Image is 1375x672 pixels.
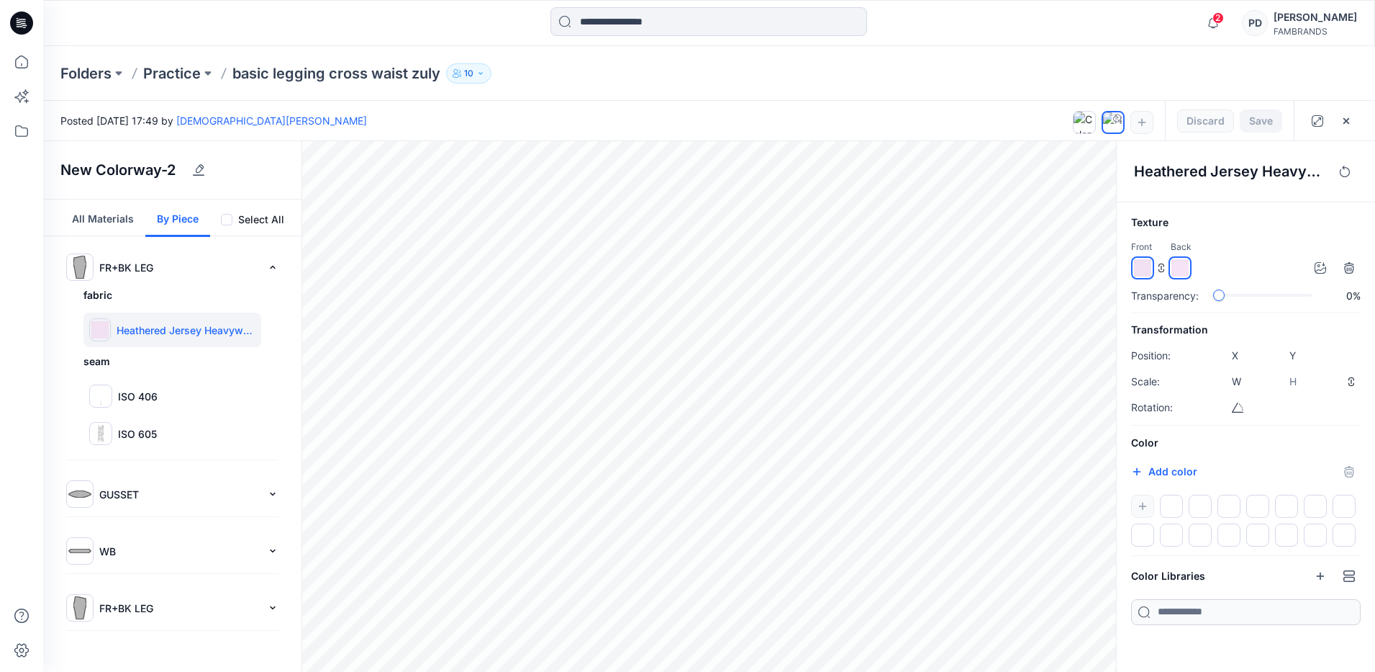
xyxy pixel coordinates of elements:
button: Add color [1131,463,1197,480]
a: Practice [143,63,201,84]
p: 10 [464,66,473,81]
img: svg%3E [68,483,91,506]
h6: Transformation [1131,321,1361,339]
p: W [1232,373,1243,390]
div: PD [1242,10,1268,36]
img: New Colorway-2 [1103,112,1123,133]
h6: Color Libraries [1131,568,1205,585]
label: Select All [238,211,284,228]
h6: Color [1131,434,1361,452]
button: 10 [446,63,491,84]
span: Posted [DATE] 17:49 by [60,113,367,128]
p: 0% [1330,288,1361,303]
p: FR+BK LEG [99,601,261,616]
p: X [1232,347,1243,364]
p: H [1289,373,1301,390]
p: basic legging cross waist zuly [232,63,440,84]
p: ISO 605 [118,426,157,442]
p: GUSSET [99,487,261,502]
img: JYNtMSdmkcrLuwZYW7f2oSV7wd078A8Fctv7REEOVAAAAAElFTkSuQmCC [91,321,109,339]
p: Position: [1131,347,1189,364]
div: [PERSON_NAME] [1274,9,1357,26]
p: ISO 406 [118,389,158,404]
img: pzHhA7Ag9PkAAAAASUVORK5CYII= [1171,259,1189,277]
p: FR+BK LEG [99,260,261,275]
h4: New Colorway-2 [60,161,176,179]
a: [DEMOGRAPHIC_DATA][PERSON_NAME] [176,115,367,127]
p: Y [1289,347,1301,364]
h6: Texture [1131,214,1361,231]
h6: seam [83,353,261,370]
p: Rotation: [1131,399,1189,416]
button: All Materials [60,200,145,237]
button: By Piece [145,200,210,237]
p: Transparency: [1131,288,1199,303]
p: Back [1171,240,1192,255]
img: PrY7AMpoAAAAASUVORK5CYII= [92,425,109,442]
img: svg%3E [68,596,91,619]
img: JYNtMSdmkcrLuwZYW7f2oSV7wd078A8Fctv7REEOVAAAAAElFTkSuQmCC [1134,259,1151,277]
span: 2 [1212,12,1224,24]
a: Folders [60,63,112,84]
p: WB [99,544,261,559]
h4: Heathered Jersey Heavyweight, 92% Cotton, 8% Poly, 282 g/m2 [1134,163,1326,180]
img: vx0cHNoYz505N42FhYnjx69fDGZmZkkAIVIoId3rTqQAAAAASUVORK5CYII= [92,387,109,405]
img: svg%3E [68,539,91,563]
h6: fabric [83,287,261,304]
p: Scale: [1131,373,1189,390]
img: svg%3E [68,256,91,279]
p: Front [1131,240,1152,255]
p: Heathered Jersey Heavyweight, 92% Cotton, 8% Poly, 282 g/m2 [117,323,255,338]
div: slider-ex-1 [1213,290,1225,301]
div: FAMBRANDS [1274,26,1357,37]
